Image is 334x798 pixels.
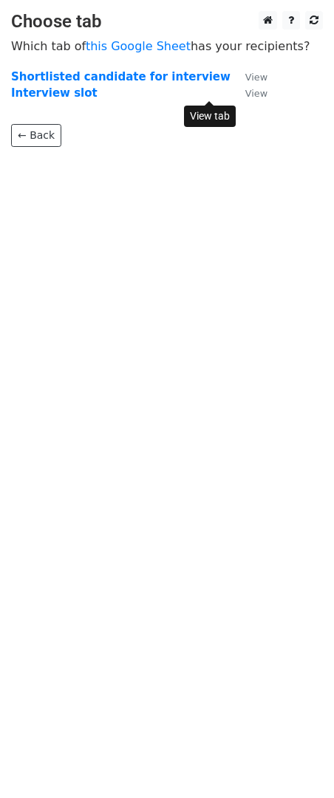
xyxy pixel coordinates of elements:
a: this Google Sheet [86,39,191,53]
div: View tab [184,106,236,127]
a: ← Back [11,124,61,147]
a: View [231,70,267,83]
h3: Choose tab [11,11,323,32]
a: Interview slot [11,86,98,100]
iframe: Chat Widget [260,727,334,798]
small: View [245,72,267,83]
p: Which tab of has your recipients? [11,38,323,54]
small: View [245,88,267,99]
a: View [231,86,267,100]
a: Shortlisted candidate for interview [11,70,231,83]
